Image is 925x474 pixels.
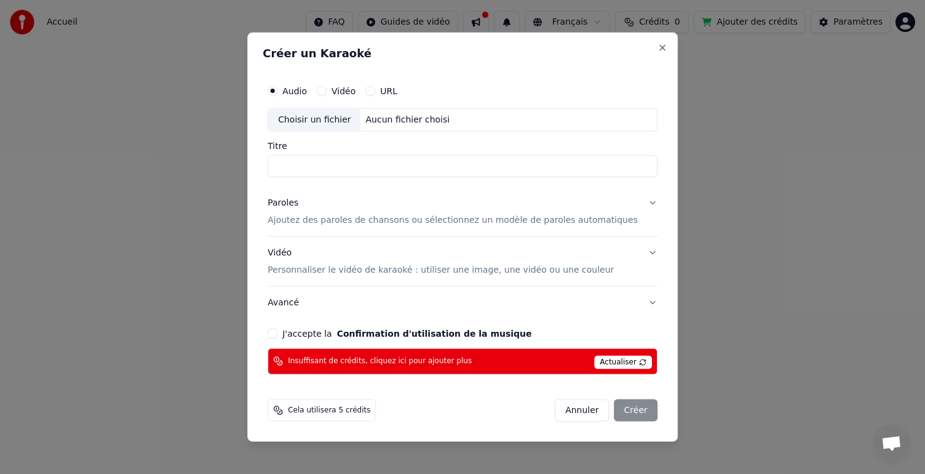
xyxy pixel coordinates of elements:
p: Ajoutez des paroles de chansons ou sélectionnez un modèle de paroles automatiques [268,214,638,227]
label: Audio [282,87,307,95]
button: ParolesAjoutez des paroles de chansons ou sélectionnez un modèle de paroles automatiques [268,187,657,236]
h2: Créer un Karaoké [263,48,662,59]
span: Cela utilisera 5 crédits [288,405,370,415]
span: Insuffisant de crédits, cliquez ici pour ajouter plus [288,356,472,366]
div: Choisir un fichier [268,109,360,131]
p: Personnaliser le vidéo de karaoké : utiliser une image, une vidéo ou une couleur [268,263,614,276]
button: J'accepte la [337,329,532,337]
div: Paroles [268,197,298,209]
button: Avancé [268,286,657,318]
div: Aucun fichier choisi [361,114,455,126]
button: Annuler [555,399,609,421]
label: Titre [268,142,657,150]
label: J'accepte la [282,329,531,337]
button: VidéoPersonnaliser le vidéo de karaoké : utiliser une image, une vidéo ou une couleur [268,237,657,286]
div: Vidéo [268,247,614,276]
label: Vidéo [331,87,355,95]
label: URL [380,87,397,95]
span: Actualiser [594,355,652,369]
